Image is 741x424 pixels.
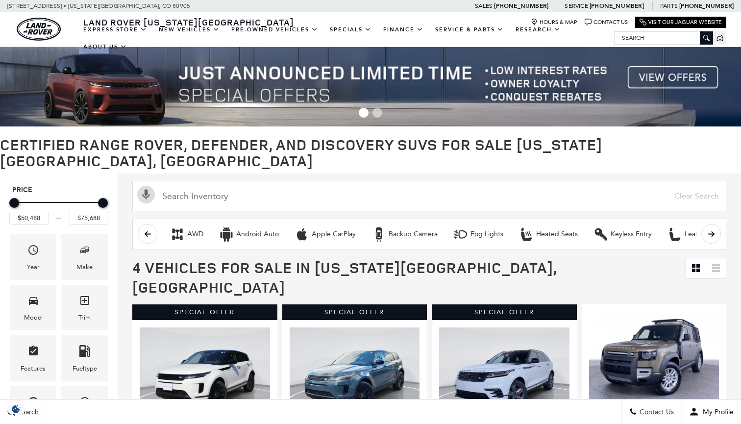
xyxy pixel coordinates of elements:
[98,198,108,208] div: Maximum Price
[170,227,185,242] div: AWD
[5,404,27,414] section: Click to Open Cookie Consent Modal
[295,227,309,242] div: Apple CarPlay
[536,230,578,239] div: Heated Seats
[7,2,190,9] a: [STREET_ADDRESS] • [US_STATE][GEOGRAPHIC_DATA], CO 80905
[660,2,678,9] span: Parts
[27,262,40,273] div: Year
[77,21,614,55] nav: Main Navigation
[699,408,734,416] span: My Profile
[589,312,719,409] img: 2025 Land Rover Defender 110 S
[214,224,284,245] button: Android AutoAndroid Auto
[637,408,674,416] span: Contact Us
[17,18,61,41] img: Land Rover
[61,234,108,280] div: MakeMake
[17,18,61,41] a: land-rover
[69,212,108,224] input: Maximum
[377,21,429,38] a: Finance
[236,230,279,239] div: Android Auto
[12,186,105,195] h5: Price
[76,262,93,273] div: Make
[510,21,567,38] a: Research
[593,227,608,242] div: Keyless Entry
[615,32,713,44] input: Search
[429,21,510,38] a: Service & Parts
[371,227,386,242] div: Backup Camera
[519,227,534,242] div: Heated Seats
[359,108,369,118] span: Go to slide 1
[494,2,548,10] a: [PHONE_NUMBER]
[5,404,27,414] img: Opt-Out Icon
[79,343,91,363] span: Fueltype
[701,224,721,244] button: scroll right
[9,212,49,224] input: Minimum
[21,363,46,374] div: Features
[324,21,377,38] a: Specials
[372,108,382,118] span: Go to slide 2
[153,21,225,38] a: New Vehicles
[27,343,39,363] span: Features
[389,230,438,239] div: Backup Camera
[662,224,732,245] button: Leather SeatsLeather Seats
[138,224,157,244] button: scroll left
[79,242,91,262] span: Make
[682,399,741,424] button: Open user profile menu
[27,394,39,414] span: Transmission
[453,227,468,242] div: Fog Lights
[470,230,503,239] div: Fog Lights
[77,21,153,38] a: EXPRESS STORE
[77,16,300,28] a: Land Rover [US_STATE][GEOGRAPHIC_DATA]
[565,2,588,9] span: Service
[531,19,577,26] a: Hours & Map
[289,224,361,245] button: Apple CarPlayApple CarPlay
[312,230,356,239] div: Apple CarPlay
[137,186,155,203] svg: Click to toggle on voice search
[640,19,722,26] a: Visit Our Jaguar Website
[132,181,726,211] input: Search Inventory
[667,227,682,242] div: Leather Seats
[475,2,493,9] span: Sales
[61,285,108,330] div: TrimTrim
[219,227,234,242] div: Android Auto
[366,224,443,245] button: Backup CameraBackup Camera
[77,38,133,55] a: About Us
[10,335,56,381] div: FeaturesFeatures
[10,234,56,280] div: YearYear
[590,2,644,10] a: [PHONE_NUMBER]
[78,312,91,323] div: Trim
[282,304,427,320] div: Special Offer
[588,224,657,245] button: Keyless EntryKeyless Entry
[61,335,108,381] div: FueltypeFueltype
[432,304,577,320] div: Special Offer
[79,292,91,312] span: Trim
[685,230,727,239] div: Leather Seats
[611,230,652,239] div: Keyless Entry
[9,195,108,224] div: Price
[27,242,39,262] span: Year
[79,394,91,414] span: Mileage
[10,285,56,330] div: ModelModel
[585,19,628,26] a: Contact Us
[132,257,557,297] span: 4 Vehicles for Sale in [US_STATE][GEOGRAPHIC_DATA], [GEOGRAPHIC_DATA]
[27,292,39,312] span: Model
[448,224,509,245] button: Fog LightsFog Lights
[24,312,43,323] div: Model
[83,16,294,28] span: Land Rover [US_STATE][GEOGRAPHIC_DATA]
[165,224,209,245] button: AWDAWD
[73,363,97,374] div: Fueltype
[514,224,583,245] button: Heated SeatsHeated Seats
[132,304,277,320] div: Special Offer
[187,230,203,239] div: AWD
[9,198,19,208] div: Minimum Price
[679,2,734,10] a: [PHONE_NUMBER]
[225,21,324,38] a: Pre-Owned Vehicles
